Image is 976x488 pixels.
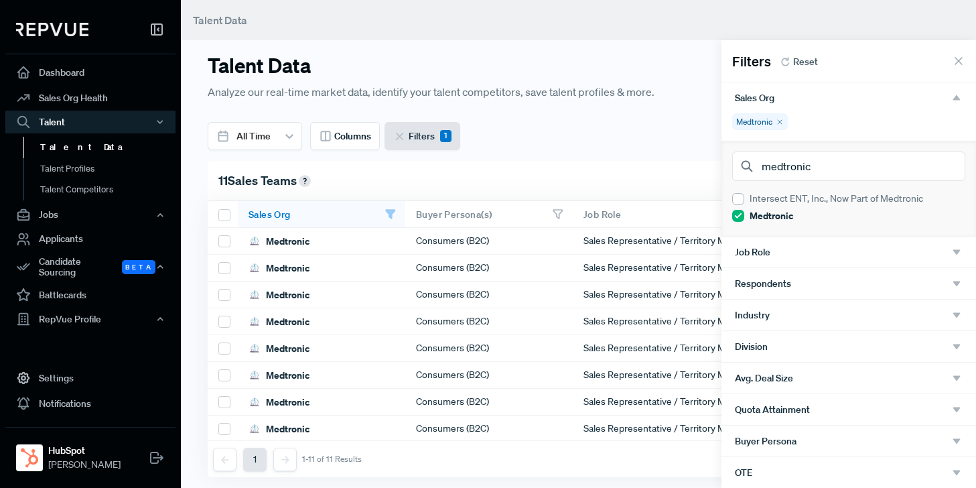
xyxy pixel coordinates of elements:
button: Quota Attainment [721,394,976,425]
button: Respondents [721,268,976,299]
div: Medtronic [732,113,788,130]
span: Buyer Persona [735,436,796,446]
button: OTE [721,457,976,488]
span: Job Role [735,247,770,257]
span: Industry [735,310,770,320]
span: Division [735,341,768,352]
input: Search sales orgs [732,151,965,181]
button: Sales Org [721,82,976,113]
button: Industry [721,300,976,330]
span: Avg. Deal Size [735,373,793,383]
span: Quota Attainment [735,404,810,415]
button: Job Role [721,237,976,267]
span: OTE [735,467,752,478]
button: Buyer Persona [721,426,976,456]
strong: Medtronic [750,208,793,223]
span: Filters [732,51,771,71]
button: Avg. Deal Size [721,363,976,393]
span: Reset [793,55,818,69]
button: Division [721,331,976,362]
span: Sales Org [735,93,774,103]
span: Respondents [735,278,791,289]
div: Intersect ENT, Inc., Now Part of Medtronic [732,192,965,206]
